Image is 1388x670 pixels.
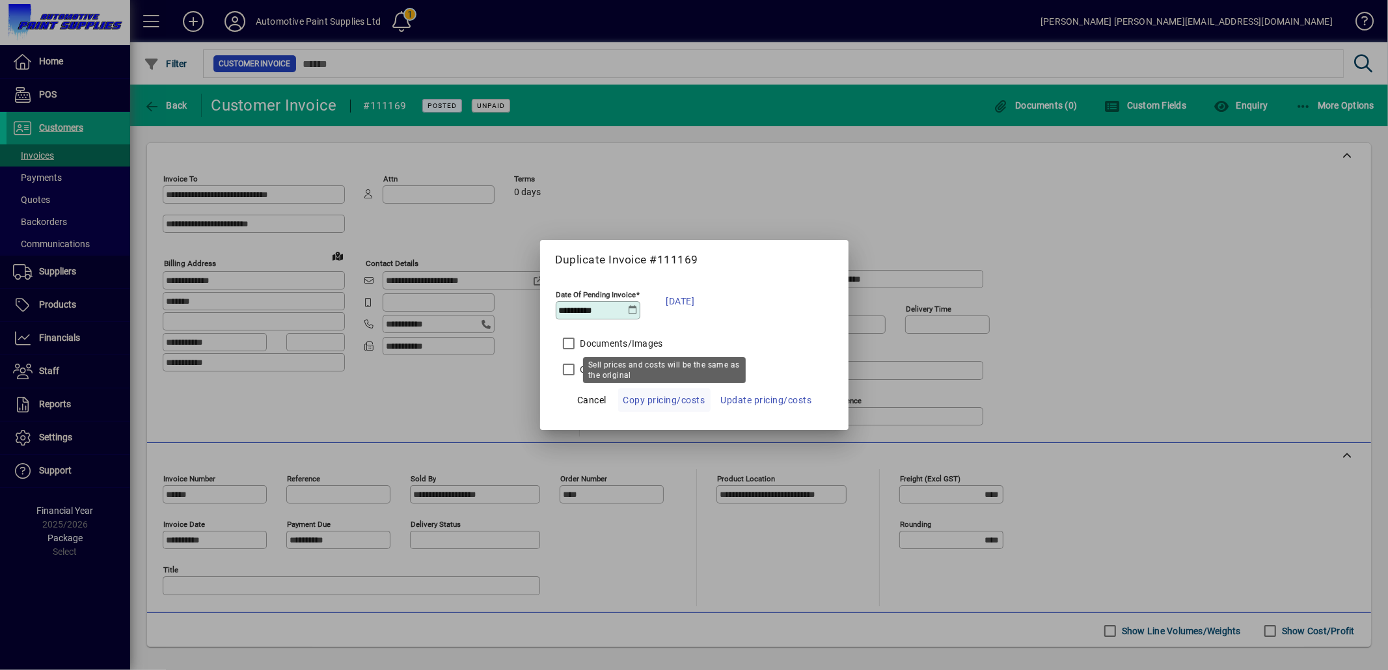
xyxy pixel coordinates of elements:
button: Update pricing/costs [716,388,817,412]
h5: Duplicate Invoice #111169 [556,253,833,267]
span: Update pricing/costs [721,392,812,408]
button: Copy pricing/costs [618,388,711,412]
mat-label: Date Of Pending Invoice [556,290,636,299]
button: Cancel [571,388,613,412]
span: Cancel [577,392,606,408]
span: [DATE] [666,293,695,309]
label: Documents/Images [578,337,663,350]
div: Sell prices and costs will be the same as the original [583,357,746,383]
span: Copy pricing/costs [623,392,705,408]
button: [DATE] [660,285,701,317]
